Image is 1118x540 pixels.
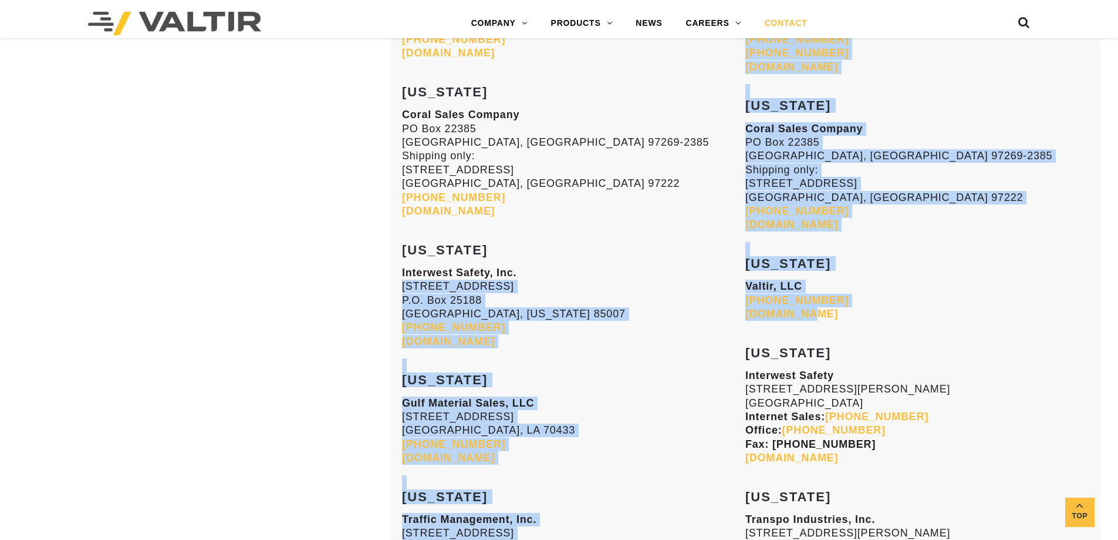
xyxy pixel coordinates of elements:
strong: [US_STATE] [745,346,831,360]
a: [DOMAIN_NAME] [402,47,495,59]
strong: [US_STATE] [745,256,831,271]
p: PO Box 22385 [GEOGRAPHIC_DATA], [GEOGRAPHIC_DATA] 97269-2385 Shipping only: [STREET_ADDRESS] [GEO... [745,122,1089,232]
strong: [US_STATE] [745,98,831,113]
strong: Internet Sales: [745,411,928,422]
a: [PHONE_NUMBER] [825,411,928,422]
strong: [US_STATE] [402,373,488,387]
a: [PHONE_NUMBER] [745,294,849,306]
strong: Transpo Industries, Inc. [745,514,875,525]
a: [PHONE_NUMBER] [402,192,505,203]
a: [PHONE_NUMBER] [402,438,505,450]
strong: [US_STATE] [402,243,488,257]
a: [PHONE_NUMBER] [745,33,849,45]
p: [STREET_ADDRESS] [GEOGRAPHIC_DATA], LA 70433 [402,397,745,465]
a: [PHONE_NUMBER] [402,321,505,333]
strong: Coral Sales Company [745,123,863,135]
a: [DOMAIN_NAME] [745,452,838,464]
p: PO Box 22385 [GEOGRAPHIC_DATA], [GEOGRAPHIC_DATA] 97269-2385 Shipping only: [STREET_ADDRESS] [GEO... [402,108,745,218]
a: PRODUCTS [539,12,624,35]
strong: Interwest Safety [745,370,834,381]
strong: [US_STATE] [402,489,488,504]
strong: Fax: [PHONE_NUMBER] [745,438,876,450]
a: [PHONE_NUMBER] [782,424,886,436]
a: COMPANY [460,12,539,35]
img: Valtir [88,12,261,35]
a: [DOMAIN_NAME] [402,205,495,217]
strong: Gulf Material Sales, LLC [402,397,534,409]
strong: [US_STATE] [745,489,831,504]
strong: Coral Sales Company [402,109,519,120]
a: [DOMAIN_NAME] [745,308,838,320]
strong: Traffic Management, Inc. [402,514,536,525]
p: [STREET_ADDRESS][PERSON_NAME] [GEOGRAPHIC_DATA] [745,369,1089,465]
a: [DOMAIN_NAME] [745,61,838,73]
a: [DOMAIN_NAME] [402,336,495,347]
span: Top [1065,509,1095,523]
a: [PHONE_NUMBER] [745,47,849,59]
a: [DOMAIN_NAME] [745,219,838,230]
strong: Valtir, LLC [745,280,802,292]
a: Top [1065,498,1095,527]
strong: [US_STATE] [402,85,488,99]
a: [DOMAIN_NAME] [402,452,495,464]
strong: Office: [745,424,886,436]
a: [PHONE_NUMBER] [402,33,505,45]
a: [PHONE_NUMBER] [745,205,849,217]
a: CAREERS [674,12,753,35]
a: NEWS [624,12,674,35]
strong: Interwest Safety, Inc. [402,267,516,279]
a: CONTACT [752,12,819,35]
p: [STREET_ADDRESS] P.O. Box 25188 [GEOGRAPHIC_DATA], [US_STATE] 85007 [402,266,745,348]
